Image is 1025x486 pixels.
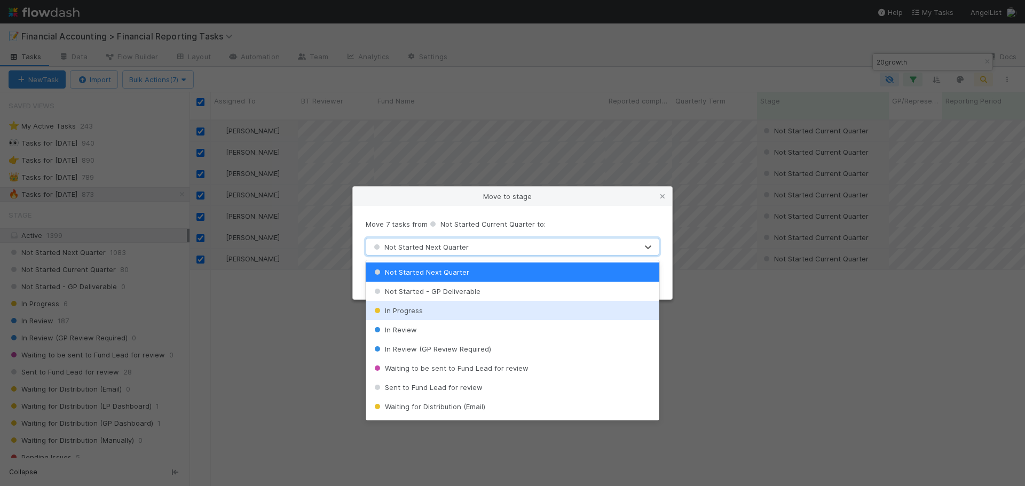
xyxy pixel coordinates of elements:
span: Not Started Next Quarter [372,268,469,276]
span: Not Started - GP Deliverable [372,287,480,296]
p: Move 7 tasks from to: [366,219,659,229]
span: Waiting for Distribution (Email) [372,402,485,411]
span: In Review (GP Review Required) [372,345,491,353]
span: In Progress [372,306,423,315]
span: In Review [372,325,417,334]
span: Not Started Next Quarter [372,243,469,251]
div: Move to stage [353,187,672,206]
span: Not Started Current Quarter [428,220,535,228]
span: Waiting to be sent to Fund Lead for review [372,364,529,372]
span: Sent to Fund Lead for review [372,383,483,392]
